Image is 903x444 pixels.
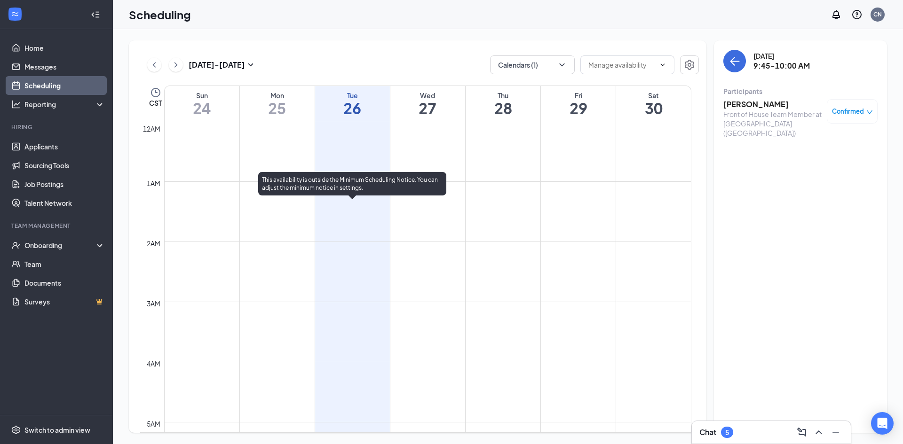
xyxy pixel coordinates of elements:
[659,61,666,69] svg: ChevronDown
[11,222,103,230] div: Team Management
[616,100,691,116] h1: 30
[145,298,162,309] div: 3am
[165,91,239,100] div: Sun
[240,86,315,121] a: August 25, 2025
[11,241,21,250] svg: UserCheck
[24,39,105,57] a: Home
[240,100,315,116] h1: 25
[851,9,863,20] svg: QuestionInfo
[466,100,540,116] h1: 28
[616,91,691,100] div: Sat
[390,86,465,121] a: August 27, 2025
[141,124,162,134] div: 12am
[171,59,181,70] svg: ChevronRight
[24,57,105,76] a: Messages
[24,156,105,175] a: Sourcing Tools
[24,175,105,194] a: Job Postings
[813,427,824,438] svg: ChevronUp
[699,427,716,437] h3: Chat
[541,91,616,100] div: Fri
[24,273,105,292] a: Documents
[315,91,390,100] div: Tue
[24,425,90,435] div: Switch to admin view
[11,100,21,109] svg: Analysis
[723,86,878,96] div: Participants
[753,61,810,71] h3: 9:45-10:00 AM
[796,427,808,438] svg: ComposeMessage
[11,425,21,435] svg: Settings
[541,86,616,121] a: August 29, 2025
[24,76,105,95] a: Scheduling
[831,9,842,20] svg: Notifications
[723,50,746,72] button: back-button
[794,425,809,440] button: ComposeMessage
[588,60,655,70] input: Manage availability
[684,59,695,70] svg: Settings
[240,91,315,100] div: Mon
[871,412,894,435] div: Open Intercom Messenger
[24,137,105,156] a: Applicants
[10,9,20,19] svg: WorkstreamLogo
[811,425,826,440] button: ChevronUp
[24,194,105,212] a: Talent Network
[723,99,822,109] h3: [PERSON_NAME]
[725,428,729,436] div: 5
[91,10,100,19] svg: Collapse
[557,60,567,70] svg: ChevronDown
[165,100,239,116] h1: 24
[11,123,103,131] div: Hiring
[832,107,864,116] span: Confirmed
[729,55,740,67] svg: ArrowLeft
[24,292,105,311] a: SurveysCrown
[149,98,162,108] span: CST
[245,59,256,70] svg: SmallChevronDown
[315,100,390,116] h1: 26
[680,55,699,74] button: Settings
[315,86,390,121] a: August 26, 2025
[24,255,105,273] a: Team
[150,87,161,98] svg: Clock
[866,109,873,116] span: down
[466,91,540,100] div: Thu
[390,91,465,100] div: Wed
[145,358,162,369] div: 4am
[753,51,810,61] div: [DATE]
[873,10,882,18] div: CN
[145,178,162,188] div: 1am
[169,58,183,72] button: ChevronRight
[490,55,575,74] button: Calendars (1)ChevronDown
[24,100,105,109] div: Reporting
[723,109,822,138] div: Front of House Team Member at [GEOGRAPHIC_DATA] ([GEOGRAPHIC_DATA])
[145,238,162,249] div: 2am
[830,427,841,438] svg: Minimize
[390,100,465,116] h1: 27
[150,59,159,70] svg: ChevronLeft
[466,86,540,121] a: August 28, 2025
[828,425,843,440] button: Minimize
[145,419,162,429] div: 5am
[147,58,161,72] button: ChevronLeft
[258,172,446,195] div: This availability is outside the Minimum Scheduling Notice. You can adjust the minimum notice in ...
[189,60,245,70] h3: [DATE] - [DATE]
[165,86,239,121] a: August 24, 2025
[24,241,97,250] div: Onboarding
[541,100,616,116] h1: 29
[616,86,691,121] a: August 30, 2025
[129,7,191,23] h1: Scheduling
